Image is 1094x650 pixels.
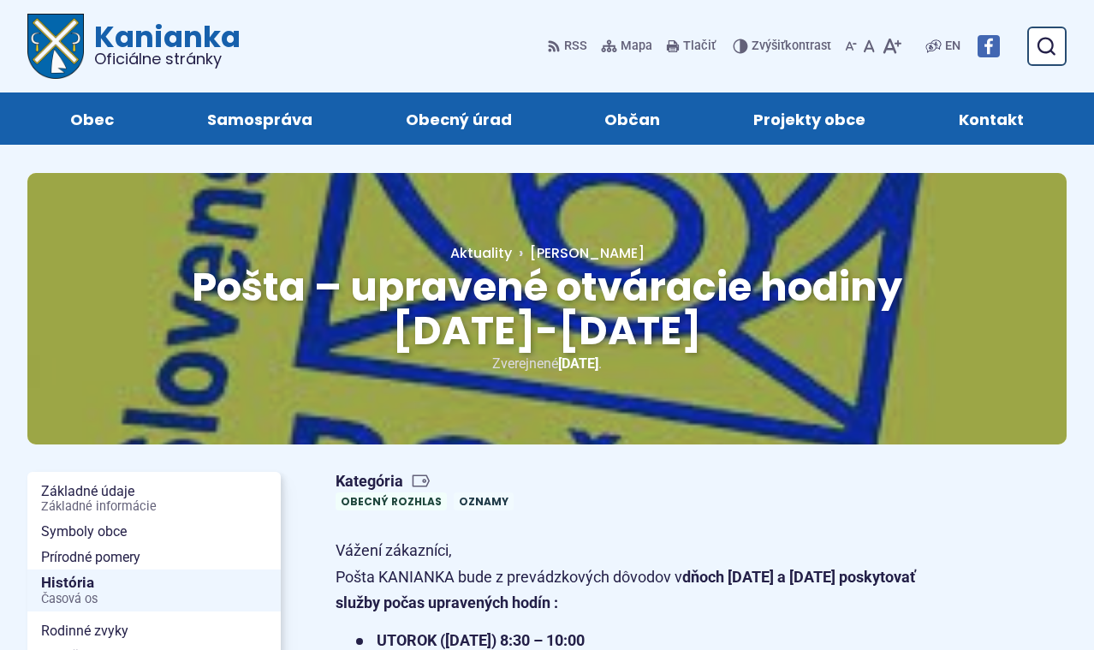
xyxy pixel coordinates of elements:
[564,36,587,57] span: RSS
[929,92,1053,145] a: Kontakt
[604,92,660,145] span: Občan
[27,545,281,570] a: Prírodné pomery
[959,92,1024,145] span: Kontakt
[336,472,520,492] span: Kategória
[27,519,281,545] a: Symboly obce
[530,243,645,263] span: [PERSON_NAME]
[683,39,716,54] span: Tlačiť
[27,618,281,644] a: Rodinné zvyky
[753,92,865,145] span: Projekty obce
[82,352,1012,375] p: Zverejnené .
[621,36,652,57] span: Mapa
[27,479,281,519] a: Základné údajeZákladné informácie
[860,28,878,64] button: Nastaviť pôvodnú veľkosť písma
[841,28,860,64] button: Zmenšiť veľkosť písma
[752,39,785,53] span: Zvýšiť
[178,92,342,145] a: Samospráva
[192,259,902,358] span: Pošta – upravené otváracie hodiny [DATE]-[DATE]
[377,631,585,649] strong: UTOROK ([DATE]) 8:30 – 10:00
[41,545,267,570] span: Prírodné pomery
[878,28,905,64] button: Zväčšiť veľkosť písma
[663,28,719,64] button: Tlačiť
[70,92,114,145] span: Obec
[547,28,591,64] a: RSS
[978,35,1000,57] img: Prejsť na Facebook stránku
[724,92,895,145] a: Projekty obce
[598,28,656,64] a: Mapa
[41,500,267,514] span: Základné informácie
[27,14,84,79] img: Prejsť na domovskú stránku
[207,92,312,145] span: Samospráva
[454,492,514,510] a: Oznamy
[945,36,960,57] span: EN
[41,618,267,644] span: Rodinné zvyky
[41,519,267,545] span: Symboly obce
[41,569,267,611] span: História
[41,479,267,519] span: Základné údaje
[942,36,964,57] a: EN
[406,92,512,145] span: Obecný úrad
[752,39,831,54] span: kontrast
[336,538,943,617] p: Vážení zákazníci, Pošta KANIANKA bude z prevádzkových dôvodov v
[41,92,144,145] a: Obec
[41,593,267,606] span: Časová os
[733,28,835,64] button: Zvýšiťkontrast
[27,14,241,79] a: Logo Kanianka, prejsť na domovskú stránku.
[27,569,281,611] a: HistóriaČasová os
[336,492,447,510] a: Obecný rozhlas
[450,243,512,263] a: Aktuality
[84,22,241,67] span: Kanianka
[512,243,645,263] a: [PERSON_NAME]
[575,92,690,145] a: Občan
[558,355,598,372] span: [DATE]
[376,92,541,145] a: Obecný úrad
[94,51,241,67] span: Oficiálne stránky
